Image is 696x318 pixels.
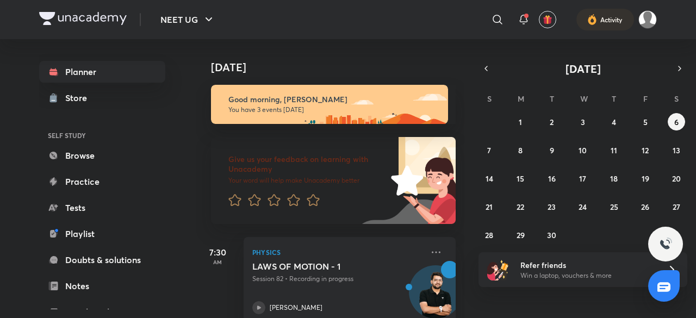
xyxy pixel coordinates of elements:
[673,202,680,212] abbr: September 27, 2025
[610,202,618,212] abbr: September 25, 2025
[486,202,493,212] abbr: September 21, 2025
[637,198,654,215] button: September 26, 2025
[512,226,529,244] button: September 29, 2025
[228,95,438,104] h6: Good morning, [PERSON_NAME]
[39,275,165,297] a: Notes
[39,126,165,145] h6: SELF STUDY
[39,61,165,83] a: Planner
[543,113,561,130] button: September 2, 2025
[637,113,654,130] button: September 5, 2025
[543,15,552,24] img: avatar
[642,145,649,155] abbr: September 12, 2025
[637,170,654,187] button: September 19, 2025
[543,198,561,215] button: September 23, 2025
[252,246,423,259] p: Physics
[659,238,672,251] img: ttu
[543,226,561,244] button: September 30, 2025
[519,117,522,127] abbr: September 1, 2025
[39,87,165,109] a: Store
[39,171,165,192] a: Practice
[574,113,592,130] button: September 3, 2025
[672,173,681,184] abbr: September 20, 2025
[39,249,165,271] a: Doubts & solutions
[550,145,554,155] abbr: September 9, 2025
[211,85,448,124] img: morning
[673,145,680,155] abbr: September 13, 2025
[605,141,623,159] button: September 11, 2025
[605,113,623,130] button: September 4, 2025
[605,170,623,187] button: September 18, 2025
[611,145,617,155] abbr: September 11, 2025
[512,198,529,215] button: September 22, 2025
[637,141,654,159] button: September 12, 2025
[643,117,648,127] abbr: September 5, 2025
[674,117,679,127] abbr: September 6, 2025
[354,137,456,224] img: feedback_image
[494,61,672,76] button: [DATE]
[638,10,657,29] img: Aman raj
[228,154,387,174] h6: Give us your feedback on learning with Unacademy
[641,202,649,212] abbr: September 26, 2025
[612,93,616,104] abbr: Thursday
[520,259,654,271] h6: Refer friends
[252,261,388,272] h5: LAWS OF MOTION - 1
[548,173,556,184] abbr: September 16, 2025
[605,198,623,215] button: September 25, 2025
[612,117,616,127] abbr: September 4, 2025
[196,259,239,265] p: AM
[581,117,585,127] abbr: September 3, 2025
[486,173,493,184] abbr: September 14, 2025
[39,12,127,25] img: Company Logo
[481,170,498,187] button: September 14, 2025
[512,141,529,159] button: September 8, 2025
[518,93,524,104] abbr: Monday
[485,230,493,240] abbr: September 28, 2025
[517,202,524,212] abbr: September 22, 2025
[211,61,467,74] h4: [DATE]
[668,113,685,130] button: September 6, 2025
[547,230,556,240] abbr: September 30, 2025
[481,141,498,159] button: September 7, 2025
[518,145,523,155] abbr: September 8, 2025
[574,198,592,215] button: September 24, 2025
[481,226,498,244] button: September 28, 2025
[579,145,587,155] abbr: September 10, 2025
[539,11,556,28] button: avatar
[565,61,601,76] span: [DATE]
[487,259,509,280] img: referral
[512,113,529,130] button: September 1, 2025
[587,13,597,26] img: activity
[550,93,554,104] abbr: Tuesday
[579,202,587,212] abbr: September 24, 2025
[39,223,165,245] a: Playlist
[228,105,438,114] p: You have 3 events [DATE]
[642,173,649,184] abbr: September 19, 2025
[580,93,588,104] abbr: Wednesday
[543,141,561,159] button: September 9, 2025
[39,197,165,219] a: Tests
[228,176,387,185] p: Your word will help make Unacademy better
[517,230,525,240] abbr: September 29, 2025
[252,274,423,284] p: Session 82 • Recording in progress
[520,271,654,280] p: Win a laptop, vouchers & more
[574,170,592,187] button: September 17, 2025
[643,93,648,104] abbr: Friday
[39,12,127,28] a: Company Logo
[487,145,491,155] abbr: September 7, 2025
[270,303,322,313] p: [PERSON_NAME]
[487,93,492,104] abbr: Sunday
[512,170,529,187] button: September 15, 2025
[610,173,618,184] abbr: September 18, 2025
[548,202,556,212] abbr: September 23, 2025
[65,91,94,104] div: Store
[543,170,561,187] button: September 16, 2025
[674,93,679,104] abbr: Saturday
[574,141,592,159] button: September 10, 2025
[668,198,685,215] button: September 27, 2025
[668,170,685,187] button: September 20, 2025
[550,117,554,127] abbr: September 2, 2025
[154,9,222,30] button: NEET UG
[517,173,524,184] abbr: September 15, 2025
[196,246,239,259] h5: 7:30
[579,173,586,184] abbr: September 17, 2025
